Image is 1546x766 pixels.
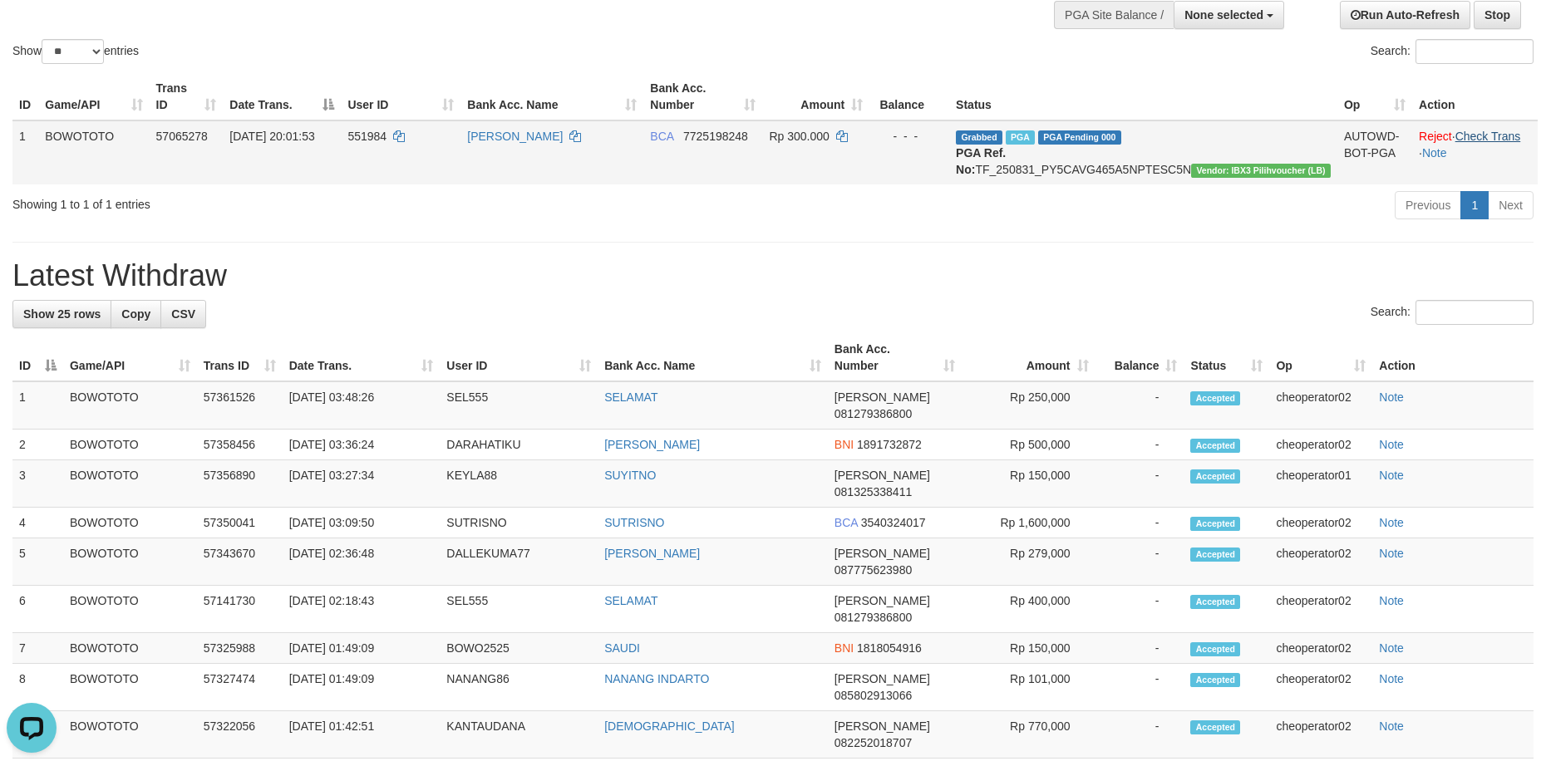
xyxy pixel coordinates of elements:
[1269,586,1372,633] td: cheoperator02
[197,508,283,538] td: 57350041
[1190,720,1240,734] span: Accepted
[1379,672,1404,685] a: Note
[63,538,197,586] td: BOWOTOTO
[7,7,57,56] button: Open LiveChat chat widget
[1416,300,1534,325] input: Search:
[1379,469,1404,482] a: Note
[835,689,912,702] span: Copy 085802913066 to clipboard
[604,719,735,733] a: [DEMOGRAPHIC_DATA]
[835,672,930,685] span: [PERSON_NAME]
[283,334,441,381] th: Date Trans.: activate to sort column ascending
[283,633,441,664] td: [DATE] 01:49:09
[460,73,643,120] th: Bank Acc. Name: activate to sort column ascending
[12,586,63,633] td: 6
[1269,711,1372,759] td: cheoperator02
[956,130,1002,145] span: Grabbed
[1269,381,1372,430] td: cheoperator02
[1460,191,1489,219] a: 1
[12,538,63,586] td: 5
[440,334,598,381] th: User ID: activate to sort column ascending
[835,547,930,560] span: [PERSON_NAME]
[1269,664,1372,711] td: cheoperator02
[1190,391,1240,405] span: Accepted
[949,120,1337,184] td: TF_250831_PY5CAVG465A5NPTESC5N
[197,538,283,586] td: 57343670
[835,563,912,577] span: Copy 087775623980 to clipboard
[440,711,598,759] td: KANTAUDANA
[440,633,598,664] td: BOWO2525
[197,586,283,633] td: 57141730
[229,130,314,143] span: [DATE] 20:01:53
[1340,1,1470,29] a: Run Auto-Refresh
[283,586,441,633] td: [DATE] 02:18:43
[1412,120,1538,184] td: · ·
[962,508,1095,538] td: Rp 1,600,000
[650,130,673,143] span: BCA
[1095,664,1184,711] td: -
[12,73,38,120] th: ID
[1419,130,1452,143] a: Reject
[12,508,63,538] td: 4
[876,128,943,145] div: - - -
[440,460,598,508] td: KEYLA88
[12,334,63,381] th: ID: activate to sort column descending
[1379,719,1404,733] a: Note
[604,438,700,451] a: [PERSON_NAME]
[962,430,1095,460] td: Rp 500,000
[440,664,598,711] td: NANANG86
[835,485,912,498] span: Copy 081325338411 to clipboard
[1095,633,1184,664] td: -
[1038,130,1121,145] span: PGA Pending
[962,460,1095,508] td: Rp 150,000
[1269,633,1372,664] td: cheoperator02
[12,381,63,430] td: 1
[197,711,283,759] td: 57322056
[1269,334,1372,381] th: Op: activate to sort column ascending
[769,130,829,143] span: Rp 300.000
[197,460,283,508] td: 57356890
[1488,191,1534,219] a: Next
[1269,538,1372,586] td: cheoperator02
[38,120,149,184] td: BOWOTOTO
[835,516,858,529] span: BCA
[1095,586,1184,633] td: -
[1095,538,1184,586] td: -
[12,460,63,508] td: 3
[828,334,962,381] th: Bank Acc. Number: activate to sort column ascending
[956,146,1006,176] b: PGA Ref. No:
[857,438,922,451] span: Copy 1891732872 to clipboard
[467,130,563,143] a: [PERSON_NAME]
[1379,594,1404,607] a: Note
[962,381,1095,430] td: Rp 250,000
[1395,191,1461,219] a: Previous
[962,334,1095,381] th: Amount: activate to sort column ascending
[1190,673,1240,687] span: Accepted
[1184,8,1263,22] span: None selected
[111,300,161,328] a: Copy
[1190,439,1240,453] span: Accepted
[1379,438,1404,451] a: Note
[12,300,111,328] a: Show 25 rows
[283,508,441,538] td: [DATE] 03:09:50
[440,538,598,586] td: DALLEKUMA77
[63,381,197,430] td: BOWOTOTO
[1416,39,1534,64] input: Search:
[12,664,63,711] td: 8
[1379,547,1404,560] a: Note
[440,430,598,460] td: DARAHATIKU
[1455,130,1521,143] a: Check Trans
[604,641,640,655] a: SAUDI
[604,594,657,607] a: SELAMAT
[160,300,206,328] a: CSV
[861,516,926,529] span: Copy 3540324017 to clipboard
[835,469,930,482] span: [PERSON_NAME]
[962,538,1095,586] td: Rp 279,000
[42,39,104,64] select: Showentries
[347,130,386,143] span: 551984
[835,390,930,404] span: [PERSON_NAME]
[1095,508,1184,538] td: -
[835,736,912,749] span: Copy 082252018707 to clipboard
[283,460,441,508] td: [DATE] 03:27:34
[835,438,854,451] span: BNI
[1379,641,1404,655] a: Note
